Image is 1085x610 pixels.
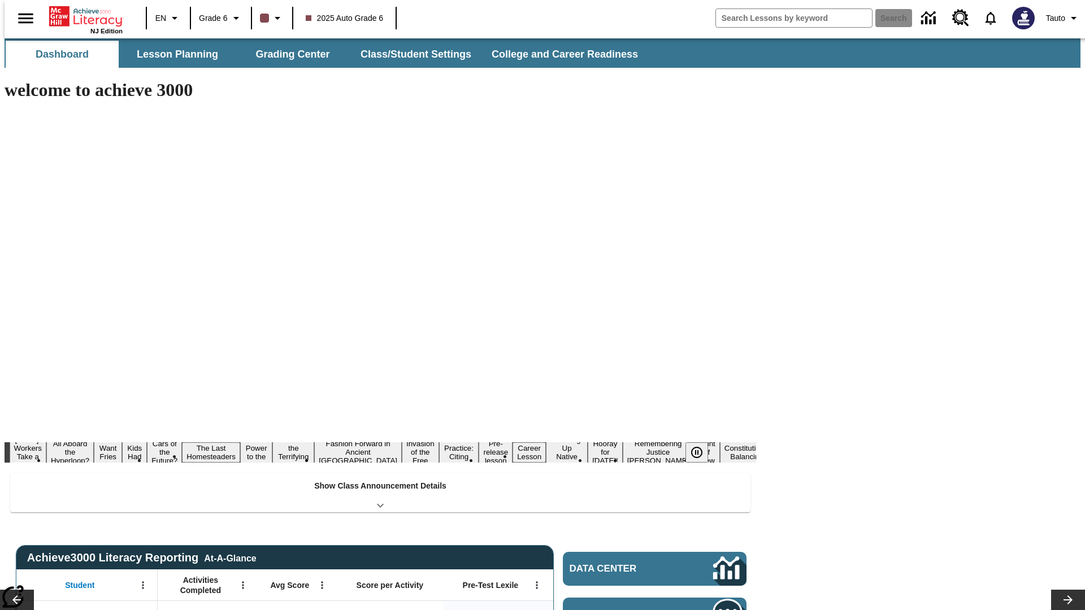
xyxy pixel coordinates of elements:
button: Class color is dark brown. Change class color [255,8,289,28]
div: SubNavbar [5,41,648,68]
button: Slide 1 Labor Day: Workers Take a Stand [10,434,46,471]
button: Grading Center [236,41,349,68]
span: Activities Completed [163,575,238,595]
button: Slide 8 Attack of the Terrifying Tomatoes [272,434,314,471]
span: Achieve3000 Literacy Reporting [27,551,257,564]
span: Avg Score [270,580,309,590]
button: College and Career Readiness [483,41,647,68]
button: Class/Student Settings [351,41,480,68]
button: Slide 3 Do You Want Fries With That? [94,425,122,480]
button: Grade: Grade 6, Select a grade [194,8,248,28]
input: search field [716,9,872,27]
button: Select a new avatar [1005,3,1041,33]
img: Avatar [1012,7,1035,29]
span: Pre-Test Lexile [463,580,519,590]
button: Slide 16 Remembering Justice O'Connor [623,438,694,467]
button: Slide 14 Cooking Up Native Traditions [546,434,588,471]
button: Open Menu [528,577,545,594]
span: Score per Activity [357,580,424,590]
button: Slide 10 The Invasion of the Free CD [402,429,439,475]
span: Data Center [570,563,675,574]
span: Tauto [1046,12,1065,24]
button: Slide 6 The Last Homesteaders [182,442,240,463]
button: Slide 18 The Constitution's Balancing Act [720,434,774,471]
button: Profile/Settings [1041,8,1085,28]
button: Lesson carousel, Next [1051,590,1085,610]
a: Home [49,5,123,28]
button: Slide 15 Hooray for Constitution Day! [588,438,623,467]
button: Open Menu [314,577,331,594]
span: NJ Edition [90,28,123,34]
a: Data Center [563,552,747,586]
a: Notifications [976,3,1005,33]
button: Open Menu [235,577,251,594]
button: Slide 5 Cars of the Future? [147,438,182,467]
button: Language: EN, Select a language [150,8,186,28]
div: SubNavbar [5,38,1080,68]
span: Student [65,580,94,590]
button: Slide 12 Pre-release lesson [479,438,513,467]
div: At-A-Glance [204,551,256,564]
button: Pause [685,442,708,463]
a: Data Center [914,3,945,34]
button: Slide 7 Solar Power to the People [240,434,273,471]
button: Slide 11 Mixed Practice: Citing Evidence [439,434,479,471]
button: Open side menu [9,2,42,35]
button: Lesson Planning [121,41,234,68]
button: Slide 13 Career Lesson [513,442,546,463]
div: Home [49,4,123,34]
p: Show Class Announcement Details [314,480,446,492]
button: Dashboard [6,41,119,68]
h1: welcome to achieve 3000 [5,80,756,101]
button: Slide 9 Fashion Forward in Ancient Rome [314,438,402,467]
span: Grade 6 [199,12,228,24]
button: Slide 4 Dirty Jobs Kids Had To Do [122,425,147,480]
a: Resource Center, Will open in new tab [945,3,976,33]
button: Open Menu [134,577,151,594]
button: Slide 2 All Aboard the Hyperloop? [46,438,94,467]
span: EN [155,12,166,24]
span: 2025 Auto Grade 6 [306,12,384,24]
div: Show Class Announcement Details [10,473,750,512]
div: Pause [685,442,719,463]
